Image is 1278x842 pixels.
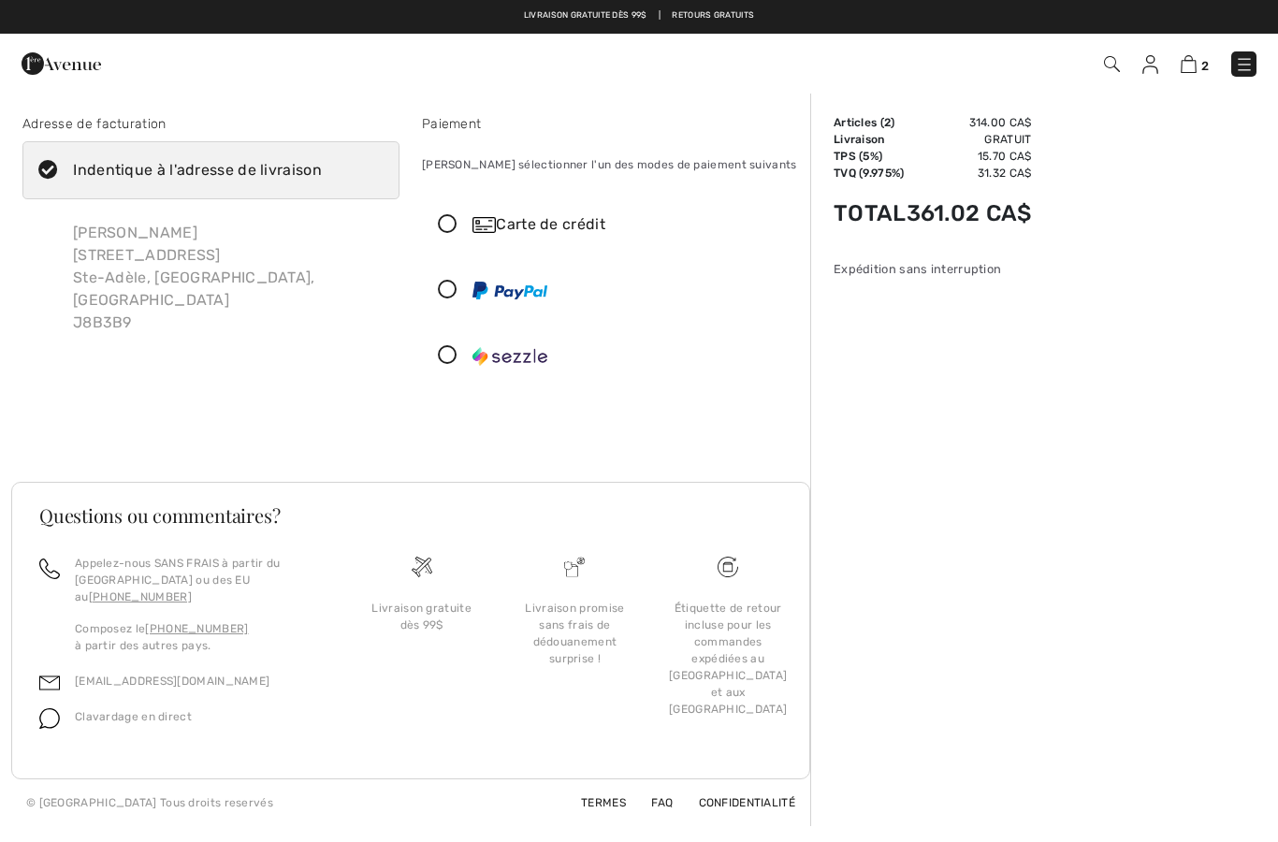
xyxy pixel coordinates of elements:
[834,260,1032,278] div: Expédition sans interruption
[1142,55,1158,74] img: Mes infos
[907,165,1032,181] td: 31.32 CA$
[39,559,60,579] img: call
[89,590,192,603] a: [PHONE_NUMBER]
[524,9,647,22] a: Livraison gratuite dès 99$
[559,796,626,809] a: Termes
[22,45,101,82] img: 1ère Avenue
[73,159,322,181] div: Indentique à l'adresse de livraison
[472,282,547,299] img: PayPal
[472,347,547,366] img: Sezzle
[629,796,673,809] a: FAQ
[666,600,790,718] div: Étiquette de retour incluse pour les commandes expédiées au [GEOGRAPHIC_DATA] et aux [GEOGRAPHIC_...
[472,213,786,236] div: Carte de crédit
[472,217,496,233] img: Carte de crédit
[672,9,754,22] a: Retours gratuits
[1104,56,1120,72] img: Recherche
[26,794,273,811] div: © [GEOGRAPHIC_DATA] Tous droits reservés
[1181,52,1209,75] a: 2
[1201,59,1209,73] span: 2
[58,207,399,349] div: [PERSON_NAME] [STREET_ADDRESS] Ste-Adèle, [GEOGRAPHIC_DATA], [GEOGRAPHIC_DATA] J8B3B9
[75,675,269,688] a: [EMAIL_ADDRESS][DOMAIN_NAME]
[514,600,637,667] div: Livraison promise sans frais de dédouanement surprise !
[412,557,432,577] img: Livraison gratuite dès 99$
[22,114,399,134] div: Adresse de facturation
[75,710,192,723] span: Clavardage en direct
[75,555,323,605] p: Appelez-nous SANS FRAIS à partir du [GEOGRAPHIC_DATA] ou des EU au
[834,131,907,148] td: Livraison
[659,9,661,22] span: |
[884,116,891,129] span: 2
[422,114,799,134] div: Paiement
[676,796,796,809] a: Confidentialité
[834,165,907,181] td: TVQ (9.975%)
[564,557,585,577] img: Livraison promise sans frais de dédouanement surprise&nbsp;!
[1181,55,1197,73] img: Panier d'achat
[834,148,907,165] td: TPS (5%)
[39,506,782,525] h3: Questions ou commentaires?
[907,148,1032,165] td: 15.70 CA$
[360,600,484,633] div: Livraison gratuite dès 99$
[22,53,101,71] a: 1ère Avenue
[718,557,738,577] img: Livraison gratuite dès 99$
[907,114,1032,131] td: 314.00 CA$
[834,181,907,245] td: Total
[145,622,248,635] a: [PHONE_NUMBER]
[39,708,60,729] img: chat
[75,620,323,654] p: Composez le à partir des autres pays.
[422,141,799,188] div: [PERSON_NAME] sélectionner l'un des modes de paiement suivants
[39,673,60,693] img: email
[834,114,907,131] td: Articles ( )
[907,131,1032,148] td: Gratuit
[907,181,1032,245] td: 361.02 CA$
[1235,55,1254,74] img: Menu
